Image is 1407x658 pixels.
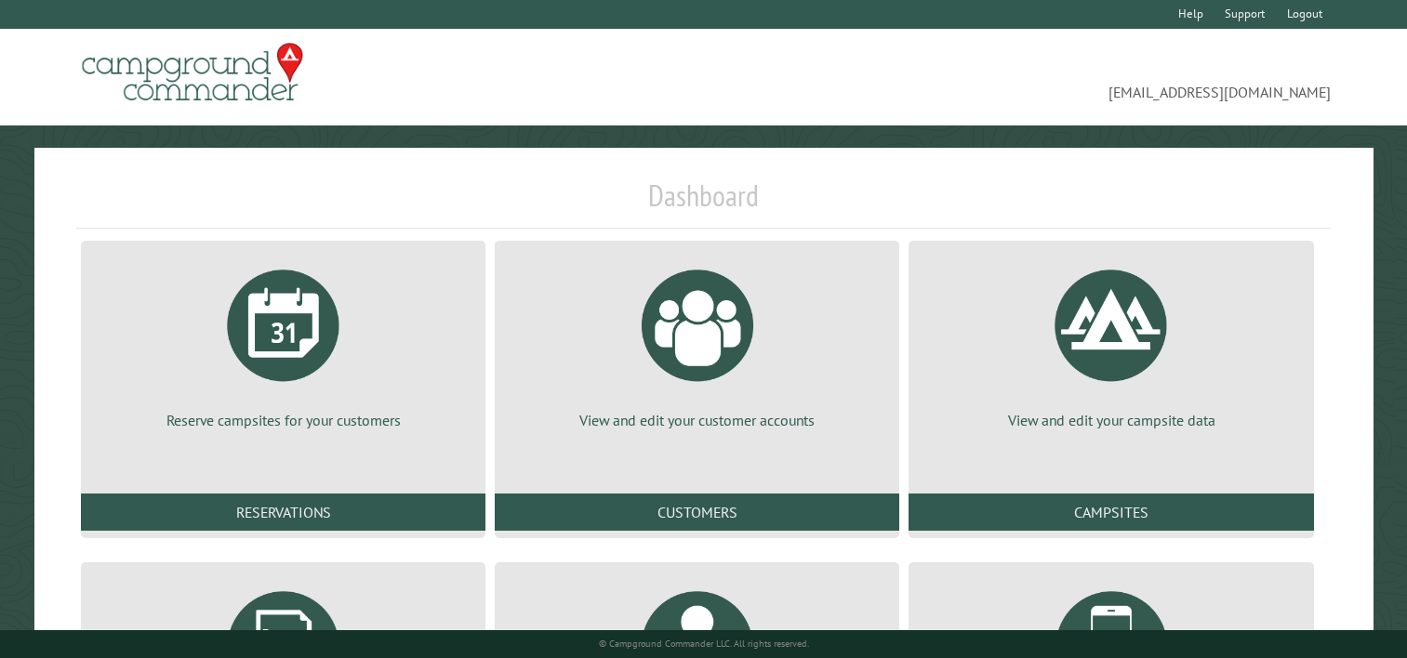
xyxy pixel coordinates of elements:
span: [EMAIL_ADDRESS][DOMAIN_NAME] [704,51,1332,103]
a: Reserve campsites for your customers [103,256,463,430]
p: View and edit your campsite data [931,410,1291,430]
p: View and edit your customer accounts [517,410,877,430]
a: Customers [495,493,899,531]
a: View and edit your customer accounts [517,256,877,430]
h1: Dashboard [76,178,1331,229]
img: Campground Commander [76,36,309,109]
a: Campsites [909,493,1313,531]
a: View and edit your campsite data [931,256,1291,430]
a: Reservations [81,493,485,531]
p: Reserve campsites for your customers [103,410,463,430]
small: © Campground Commander LLC. All rights reserved. [599,638,809,650]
